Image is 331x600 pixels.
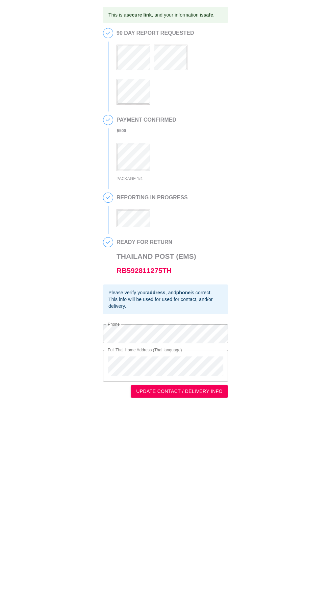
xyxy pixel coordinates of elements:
div: This info will be used for used for contact, and/or delivery. [108,296,223,309]
b: address [147,290,165,295]
div: Please verify your , and is correct. [108,289,223,296]
span: 1 [103,28,113,38]
h2: PAYMENT CONFIRMED [117,117,176,123]
h2: REPORTING IN PROGRESS [117,195,188,201]
span: UPDATE CONTACT / DELIVERY INFO [136,387,223,396]
button: UPDATE CONTACT / DELIVERY INFO [131,385,228,398]
div: This is a , and your information is . [108,9,214,21]
b: phone [176,290,191,295]
b: ฿ 500 [117,128,126,133]
div: PACKAGE 1/4 [117,175,176,183]
h2: 90 DAY REPORT REQUESTED [117,30,225,36]
span: 3 [103,193,113,202]
h3: Thailand Post (EMS) [117,249,196,278]
a: RB592811275TH [117,267,172,274]
span: 4 [103,237,113,247]
span: 2 [103,115,113,125]
h2: READY FOR RETURN [117,239,196,245]
b: secure link [126,12,152,18]
b: safe [203,12,213,18]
